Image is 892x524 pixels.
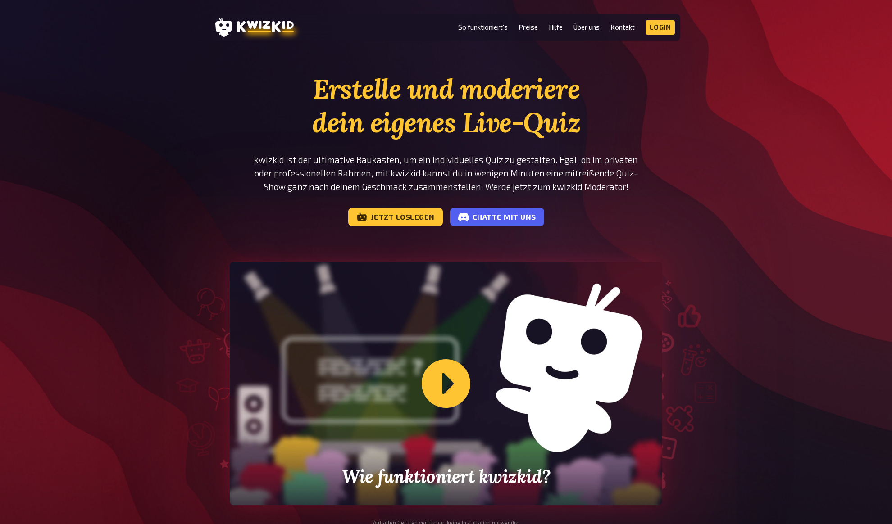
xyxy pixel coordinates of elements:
[573,23,600,31] a: Über uns
[348,208,443,226] a: Jetzt loslegen
[450,208,544,226] a: Chatte mit uns
[230,72,662,140] h1: Erstelle und moderiere dein eigenes Live-Quiz
[316,466,576,487] h2: Wie funktioniert kwizkid?
[230,153,662,194] p: kwizkid ist der ultimative Baukasten, um ein individuelles Quiz zu gestalten. Egal, ob im private...
[519,23,538,31] a: Preise
[549,23,563,31] a: Hilfe
[610,23,635,31] a: Kontakt
[458,23,508,31] a: So funktioniert's
[646,20,675,35] a: Login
